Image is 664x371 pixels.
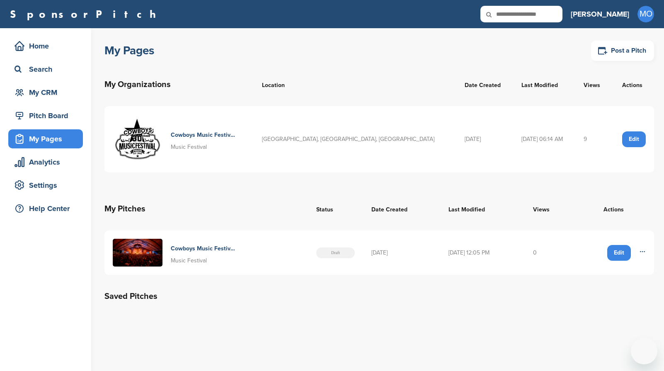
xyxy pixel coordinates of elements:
[363,230,440,275] td: [DATE]
[12,178,83,193] div: Settings
[113,114,162,164] img: Artboard 1 copy
[571,8,629,20] h3: [PERSON_NAME]
[8,106,83,125] a: Pitch Board
[8,60,83,79] a: Search
[637,6,654,22] span: MO
[525,194,573,224] th: Views
[171,131,235,140] h4: Cowboys Music Festival
[8,199,83,218] a: Help Center
[607,245,631,261] a: Edit
[10,9,161,19] a: SponsorPitch
[611,70,654,99] th: Actions
[513,106,575,172] td: [DATE] 06:14 AM
[104,290,654,303] h2: Saved Pitches
[12,108,83,123] div: Pitch Board
[113,239,162,267] img: 1chutepass
[308,194,363,224] th: Status
[12,131,83,146] div: My Pages
[12,85,83,100] div: My CRM
[113,239,300,267] a: 1chutepass Cowboys Music Festival The Largest No Minors Music Festival In [GEOGRAPHIC_DATA] Music...
[622,131,646,147] a: Edit
[456,106,513,172] td: [DATE]
[171,257,207,264] span: Music Festival
[12,155,83,170] div: Analytics
[104,70,254,99] th: My Organizations
[591,41,654,61] a: Post a Pitch
[8,153,83,172] a: Analytics
[440,194,525,224] th: Last Modified
[113,114,245,164] a: Artboard 1 copy Cowboys Music Festival Music Festival
[525,230,573,275] td: 0
[571,5,629,23] a: [PERSON_NAME]
[573,194,654,224] th: Actions
[12,201,83,216] div: Help Center
[513,70,575,99] th: Last Modified
[8,36,83,56] a: Home
[575,106,611,172] td: 9
[575,70,611,99] th: Views
[316,247,355,258] span: Draft
[254,70,457,99] th: Location
[631,338,657,364] iframe: Button to launch messaging window
[12,62,83,77] div: Search
[254,106,457,172] td: [GEOGRAPHIC_DATA], [GEOGRAPHIC_DATA], [GEOGRAPHIC_DATA]
[363,194,440,224] th: Date Created
[171,143,207,150] span: Music Festival
[8,129,83,148] a: My Pages
[8,176,83,195] a: Settings
[171,244,235,253] h4: Cowboys Music Festival The Largest No Minors Music Festival In [GEOGRAPHIC_DATA]
[12,39,83,53] div: Home
[8,83,83,102] a: My CRM
[104,194,308,224] th: My Pitches
[440,230,525,275] td: [DATE] 12:05 PM
[456,70,513,99] th: Date Created
[104,43,154,58] h1: My Pages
